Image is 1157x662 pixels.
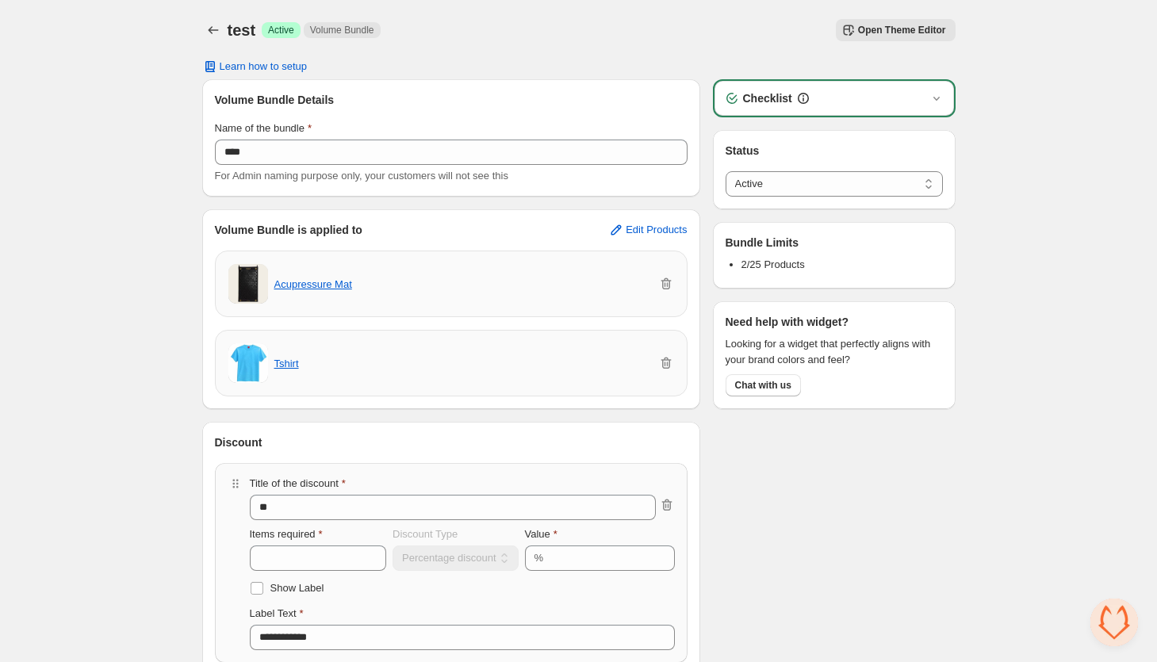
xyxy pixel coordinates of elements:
span: For Admin naming purpose only, your customers will not see this [215,170,508,182]
label: Title of the discount [250,476,346,492]
h3: Status [726,143,943,159]
button: Edit Products [599,217,696,243]
img: Acupressure Mat [228,264,268,304]
span: Active [268,24,294,36]
h3: Volume Bundle Details [215,92,688,108]
h3: Bundle Limits [726,235,799,251]
span: Open Theme Editor [858,24,946,36]
h3: Volume Bundle is applied to [215,222,362,238]
h1: test [228,21,256,40]
button: Chat with us [726,374,801,396]
span: Edit Products [626,224,687,236]
a: Open Theme Editor [836,19,956,41]
button: Tshirt [274,358,299,369]
span: Volume Bundle [310,24,374,36]
label: Items required [250,526,323,542]
button: Acupressure Mat [274,278,352,290]
button: Back [202,19,224,41]
h3: Need help with widget? [726,314,849,330]
img: Tshirt [228,343,268,383]
h3: Discount [215,434,262,450]
label: Value [525,526,557,542]
div: Open chat [1090,599,1138,646]
div: % [534,550,544,566]
span: Learn how to setup [220,60,308,73]
label: Name of the bundle [215,121,312,136]
button: Learn how to setup [193,55,317,78]
span: Show Label [270,582,324,594]
label: Discount Type [393,526,458,542]
span: Chat with us [735,379,791,392]
label: Label Text [250,606,304,622]
span: Looking for a widget that perfectly aligns with your brand colors and feel? [726,336,943,368]
h3: Checklist [743,90,792,106]
span: 2/25 Products [741,258,805,270]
